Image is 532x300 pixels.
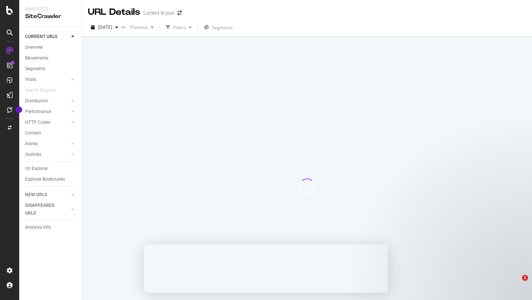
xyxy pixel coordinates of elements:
[25,119,69,126] a: HTTP Codes
[25,175,65,183] div: Explorer Bookmarks
[25,76,36,83] div: Visits
[25,191,47,199] div: NEW URLS
[25,129,41,137] div: Content
[25,6,76,12] div: Analytics
[25,129,76,137] a: Content
[25,202,69,217] a: DISAPPEARED URLS
[25,97,48,105] div: Distribution
[25,76,69,83] a: Visits
[88,6,140,18] div: URL Details
[25,165,76,173] a: Url Explorer
[121,24,127,30] span: vs
[25,175,76,183] a: Explorer Bookmarks
[25,65,76,73] a: Segments
[25,33,69,41] a: CURRENT URLS
[25,54,76,62] a: Movements
[507,275,525,293] iframe: Intercom live chat
[522,275,528,281] span: 1
[173,24,186,31] div: Filters
[25,151,69,158] a: Outlinks
[144,244,388,293] iframe: Survey from Botify
[25,54,48,62] div: Movements
[25,224,76,231] a: Analysis Info
[25,151,41,158] div: Outlinks
[88,21,121,33] button: [DATE]
[177,10,182,16] div: arrow-right-arrow-left
[25,12,76,21] div: SiteCrawler
[25,165,48,173] div: Url Explorer
[25,119,50,126] div: HTTP Codes
[127,21,157,33] button: Previous
[25,97,69,105] a: Distribution
[25,108,69,116] a: Performance
[163,21,195,33] button: Filters
[127,24,148,30] span: Previous
[16,106,22,113] div: Tooltip anchor
[25,191,69,199] a: NEW URLS
[25,33,57,41] div: CURRENT URLS
[25,44,76,51] a: Overview
[25,86,56,94] div: Search Engines
[25,224,51,231] div: Analysis Info
[25,65,45,73] div: Segments
[25,140,69,148] a: Inlinks
[25,202,62,217] div: DISAPPEARED URLS
[212,24,233,31] span: Segments
[25,86,63,94] a: Search Engines
[143,9,174,17] div: Lorient le jour
[25,140,38,148] div: Inlinks
[201,21,236,33] button: Segments
[25,108,51,116] div: Performance
[25,44,43,51] div: Overview
[98,24,112,30] span: 2025 Sep. 30th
